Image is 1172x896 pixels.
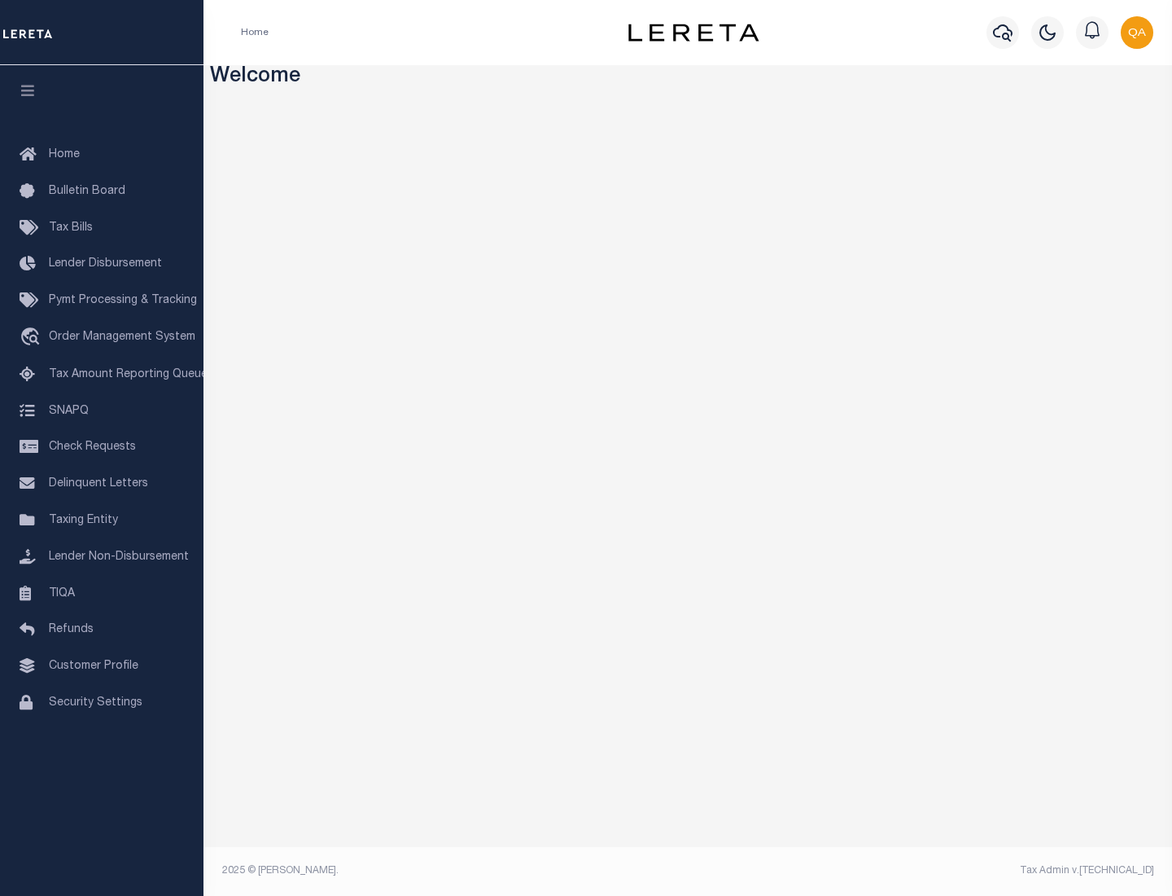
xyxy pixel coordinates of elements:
img: svg+xml;base64,PHN2ZyB4bWxucz0iaHR0cDovL3d3dy53My5vcmcvMjAwMC9zdmciIHBvaW50ZXItZXZlbnRzPSJub25lIi... [1121,16,1153,49]
span: Taxing Entity [49,515,118,526]
img: logo-dark.svg [628,24,759,42]
span: Security Settings [49,697,142,709]
span: Order Management System [49,332,195,343]
h3: Welcome [210,65,1166,90]
div: 2025 © [PERSON_NAME]. [210,863,689,878]
span: Customer Profile [49,661,138,672]
span: Pymt Processing & Tracking [49,295,197,306]
span: Tax Amount Reporting Queue [49,369,208,380]
li: Home [241,25,269,40]
div: Tax Admin v.[TECHNICAL_ID] [700,863,1154,878]
span: Delinquent Letters [49,478,148,490]
span: TIQA [49,587,75,599]
span: Bulletin Board [49,186,125,197]
span: Lender Non-Disbursement [49,551,189,563]
span: Lender Disbursement [49,258,162,270]
span: Refunds [49,624,94,635]
span: Check Requests [49,441,136,453]
span: SNAPQ [49,405,89,416]
i: travel_explore [20,327,46,349]
span: Tax Bills [49,222,93,234]
span: Home [49,149,80,160]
